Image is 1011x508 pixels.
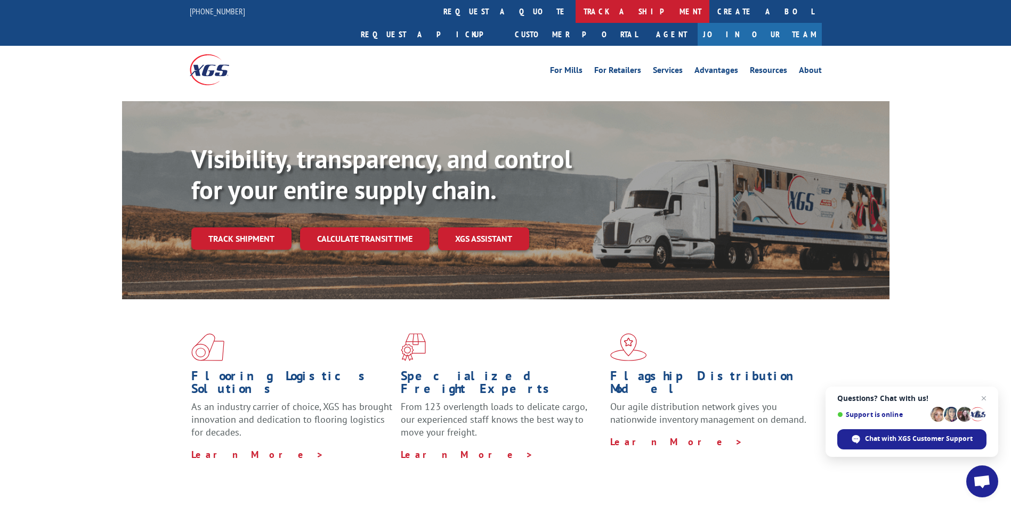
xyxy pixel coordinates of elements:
a: For Mills [550,66,583,78]
a: Resources [750,66,787,78]
span: Close chat [977,392,990,405]
a: Advantages [694,66,738,78]
a: About [799,66,822,78]
span: Our agile distribution network gives you nationwide inventory management on demand. [610,400,806,425]
div: Chat with XGS Customer Support [837,429,986,449]
img: xgs-icon-flagship-distribution-model-red [610,333,647,361]
b: Visibility, transparency, and control for your entire supply chain. [191,142,572,206]
a: Request a pickup [353,23,507,46]
a: Learn More > [610,436,743,448]
h1: Flooring Logistics Solutions [191,370,393,400]
a: Track shipment [191,227,292,250]
a: XGS ASSISTANT [438,227,529,250]
span: Chat with XGS Customer Support [865,434,973,444]
a: Customer Portal [507,23,645,46]
div: Open chat [966,465,998,497]
a: Agent [645,23,698,46]
img: xgs-icon-total-supply-chain-intelligence-red [191,333,224,361]
a: Calculate transit time [300,227,430,250]
span: Support is online [837,411,927,419]
a: Join Our Team [698,23,822,46]
p: From 123 overlength loads to delicate cargo, our experienced staff knows the best way to move you... [401,400,602,448]
span: Questions? Chat with us! [837,394,986,403]
h1: Specialized Freight Experts [401,370,602,400]
a: Learn More > [401,448,533,461]
h1: Flagship Distribution Model [610,370,812,400]
span: As an industry carrier of choice, XGS has brought innovation and dedication to flooring logistics... [191,400,392,438]
img: xgs-icon-focused-on-flooring-red [401,333,426,361]
a: For Retailers [594,66,641,78]
a: Services [653,66,683,78]
a: Learn More > [191,448,324,461]
a: [PHONE_NUMBER] [190,6,245,17]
